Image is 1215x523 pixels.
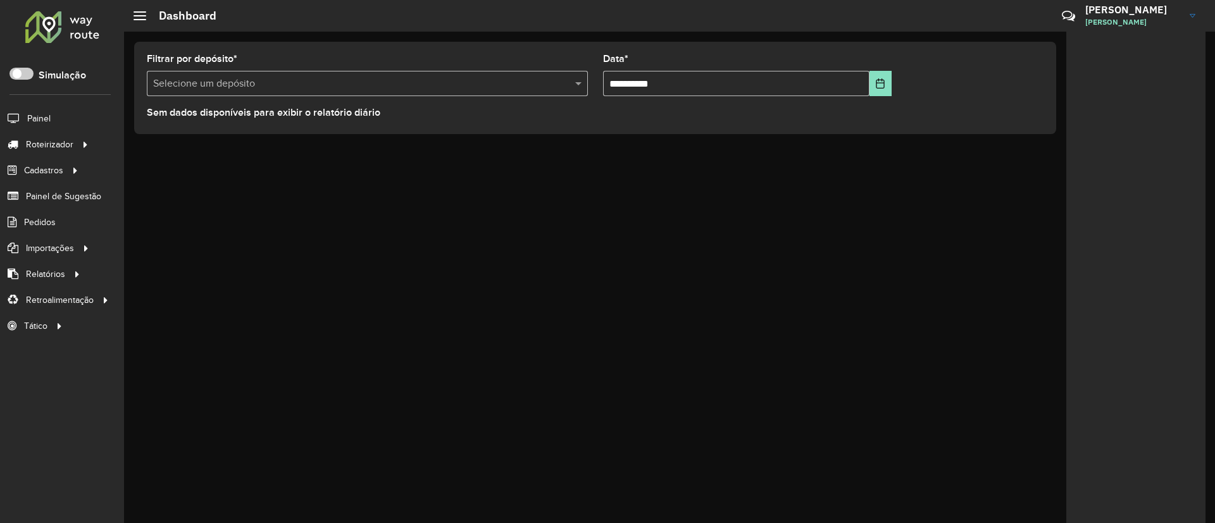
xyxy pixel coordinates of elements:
span: [PERSON_NAME] [1085,16,1180,28]
span: Roteirizador [26,138,73,151]
span: Relatórios [26,268,65,281]
span: Importações [26,242,74,255]
span: Painel [27,112,51,125]
span: Pedidos [24,216,56,229]
span: Tático [24,319,47,333]
button: Choose Date [869,71,892,96]
h2: Dashboard [146,9,216,23]
span: Cadastros [24,164,63,177]
span: Retroalimentação [26,293,94,307]
span: Painel de Sugestão [26,190,101,203]
label: Sem dados disponíveis para exibir o relatório diário [147,105,380,120]
label: Filtrar por depósito [147,51,237,66]
label: Data [603,51,628,66]
h3: [PERSON_NAME] [1085,4,1180,16]
label: Simulação [39,68,86,83]
a: Contato Rápido [1055,3,1082,30]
